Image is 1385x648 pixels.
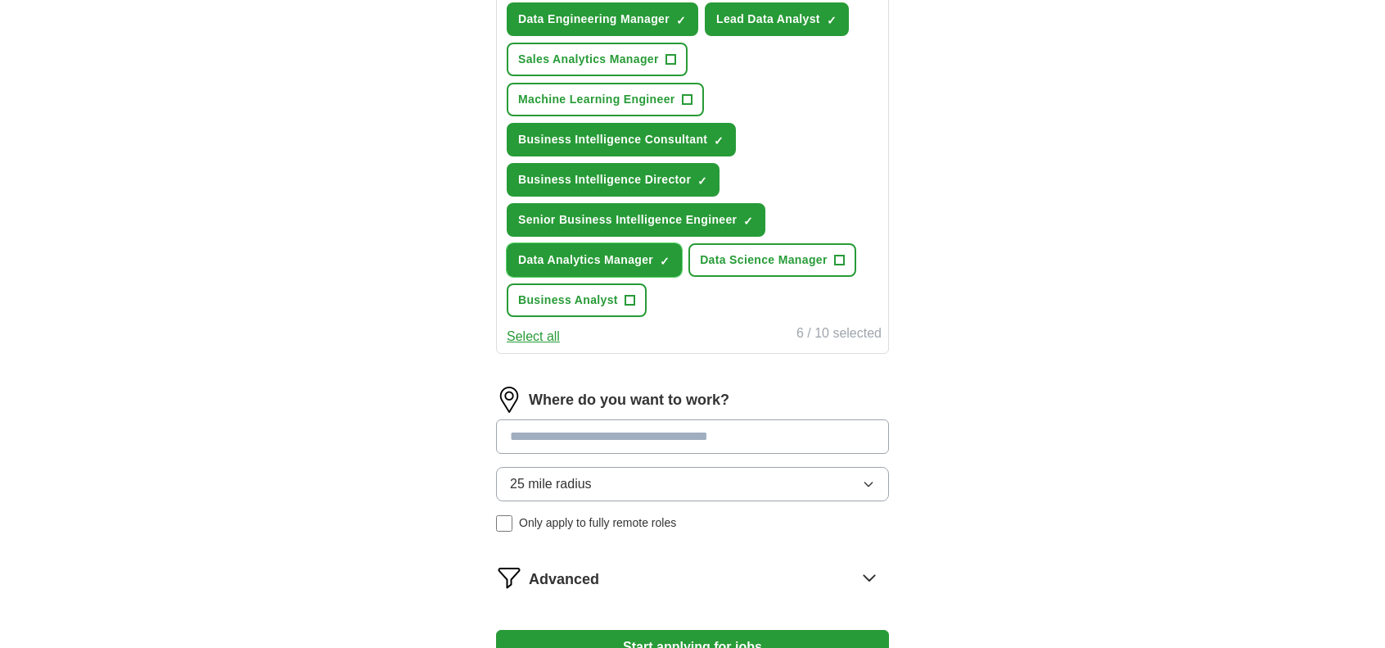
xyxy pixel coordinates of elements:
button: Machine Learning Engineer [507,83,704,116]
span: 25 mile radius [510,474,592,494]
span: Business Intelligence Consultant [518,131,707,148]
span: Business Analyst [518,292,618,309]
button: Data Science Manager [688,243,856,277]
span: ✓ [714,134,724,147]
button: Data Analytics Manager✓ [507,243,682,277]
span: Only apply to fully remote roles [519,514,676,532]
button: 25 mile radius [496,467,889,501]
span: Business Intelligence Director [518,171,691,188]
span: Data Engineering Manager [518,11,670,28]
label: Where do you want to work? [529,389,729,411]
span: Data Analytics Manager [518,251,653,269]
button: Sales Analytics Manager [507,43,688,76]
span: ✓ [676,14,686,27]
input: Only apply to fully remote roles [496,515,512,532]
button: Senior Business Intelligence Engineer✓ [507,203,765,237]
span: ✓ [827,14,837,27]
button: Business Intelligence Consultant✓ [507,123,736,156]
span: ✓ [743,215,753,228]
button: Business Analyst [507,283,647,317]
span: Lead Data Analyst [716,11,820,28]
span: ✓ [697,174,707,188]
span: Senior Business Intelligence Engineer [518,211,737,229]
img: filter [496,564,522,591]
span: Advanced [529,569,599,591]
button: Select all [507,327,560,347]
span: Machine Learning Engineer [518,91,675,108]
button: Business Intelligence Director✓ [507,163,720,197]
img: location.png [496,387,522,413]
button: Data Engineering Manager✓ [507,2,698,36]
div: 6 / 10 selected [796,324,882,347]
span: Sales Analytics Manager [518,51,659,68]
span: ✓ [660,255,670,268]
span: Data Science Manager [700,251,828,269]
button: Lead Data Analyst✓ [705,2,849,36]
